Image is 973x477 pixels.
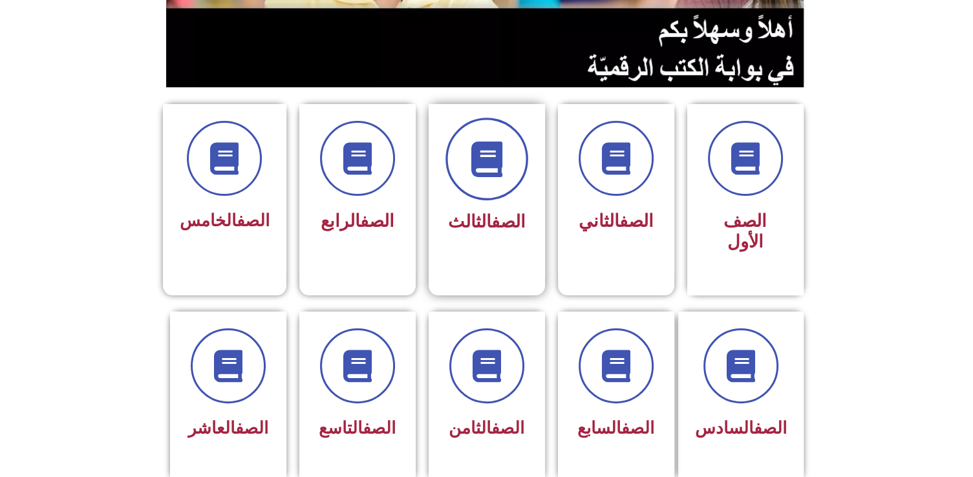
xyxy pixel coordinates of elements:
span: الثاني [579,211,654,231]
span: الصف الأول [723,211,767,252]
span: الرابع [321,211,394,231]
span: العاشر [188,418,268,438]
a: الصف [235,418,268,438]
a: الصف [754,418,787,438]
span: التاسع [319,418,396,438]
a: الصف [621,418,654,438]
a: الصف [363,418,396,438]
a: الصف [491,418,524,438]
a: الصف [237,211,270,230]
span: الخامس [180,211,270,230]
span: الثامن [449,418,524,438]
span: السادس [695,418,787,438]
span: السابع [577,418,654,438]
a: الصف [360,211,394,231]
a: الصف [619,211,654,231]
span: الثالث [448,211,526,232]
a: الصف [491,211,526,232]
